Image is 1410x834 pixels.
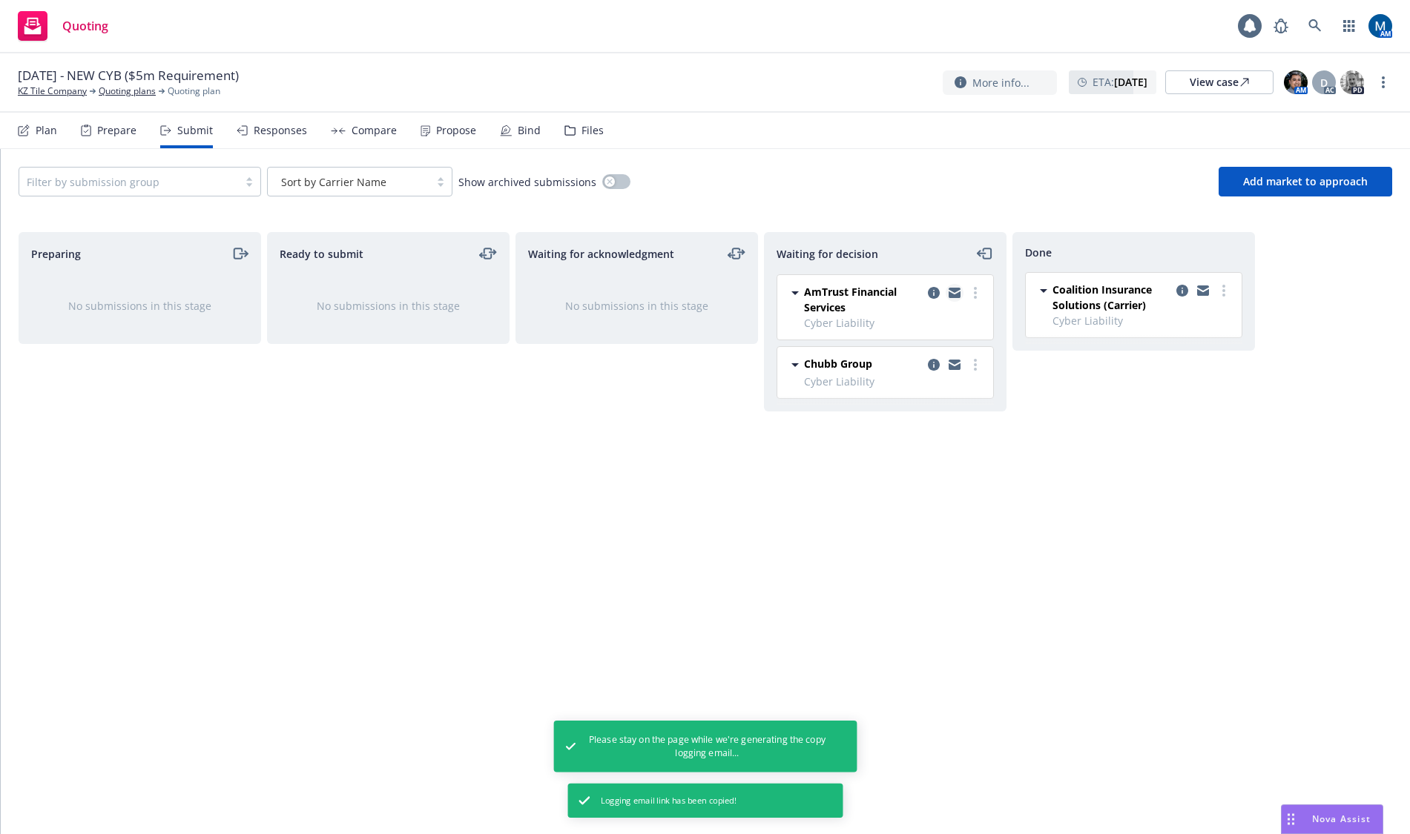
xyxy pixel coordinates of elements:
span: AmTrust Financial Services [804,284,922,315]
div: Propose [436,125,476,136]
a: Search [1300,11,1330,41]
img: photo [1284,70,1308,94]
span: ETA : [1093,74,1147,90]
a: more [1374,73,1392,91]
button: More info... [943,70,1057,95]
div: Responses [254,125,307,136]
span: Cyber Liability [1052,313,1233,328]
a: more [966,356,984,374]
a: copy logging email [1173,282,1191,299]
img: photo [1340,70,1364,94]
span: Ready to submit [280,246,363,262]
a: Switch app [1334,11,1364,41]
span: Quoting plan [168,85,220,98]
a: more [966,284,984,302]
button: Nova Assist [1281,804,1383,834]
div: Prepare [97,125,136,136]
a: copy logging email [925,284,943,302]
div: View case [1190,71,1249,93]
span: Logging email link has been copied! [601,794,737,807]
div: Bind [518,125,541,136]
span: Done [1025,245,1052,260]
span: Coalition Insurance Solutions (Carrier) [1052,282,1170,313]
a: Report a Bug [1266,11,1296,41]
span: Quoting [62,20,108,32]
a: Quoting plans [99,85,156,98]
span: Please stay on the page while we're generating the copy logging email... [587,732,826,760]
span: Cyber Liability [804,315,984,331]
div: No submissions in this stage [291,298,485,314]
div: Files [582,125,604,136]
div: Submit [177,125,213,136]
a: moveRight [231,245,248,262]
span: Sort by Carrier Name [281,174,386,190]
a: moveLeft [976,245,994,262]
a: View case [1165,70,1274,94]
span: Sort by Carrier Name [275,174,422,190]
span: Add market to approach [1243,174,1368,188]
a: copy logging email [946,284,963,302]
button: Add market to approach [1219,167,1392,196]
a: copy logging email [946,356,963,374]
div: Plan [36,125,57,136]
span: Cyber Liability [804,374,984,389]
a: more [1215,282,1233,299]
span: Show archived submissions [458,174,596,190]
a: moveLeftRight [728,245,745,262]
span: Chubb Group [804,356,872,371]
span: Preparing [31,246,81,262]
a: Quoting [12,5,114,47]
a: copy logging email [925,356,943,374]
span: Waiting for decision [777,246,878,262]
a: moveLeftRight [479,245,497,262]
strong: [DATE] [1114,75,1147,89]
div: Drag to move [1282,805,1300,833]
span: [DATE] - NEW CYB ($5m Requirement) [18,67,239,85]
a: KZ Tile Company [18,85,87,98]
div: No submissions in this stage [540,298,734,314]
div: No submissions in this stage [43,298,237,314]
span: Nova Assist [1312,813,1371,825]
span: Waiting for acknowledgment [528,246,674,262]
img: photo [1368,14,1392,38]
span: More info... [972,75,1030,90]
span: D [1320,75,1328,90]
a: copy logging email [1194,282,1212,299]
div: Compare [352,125,397,136]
